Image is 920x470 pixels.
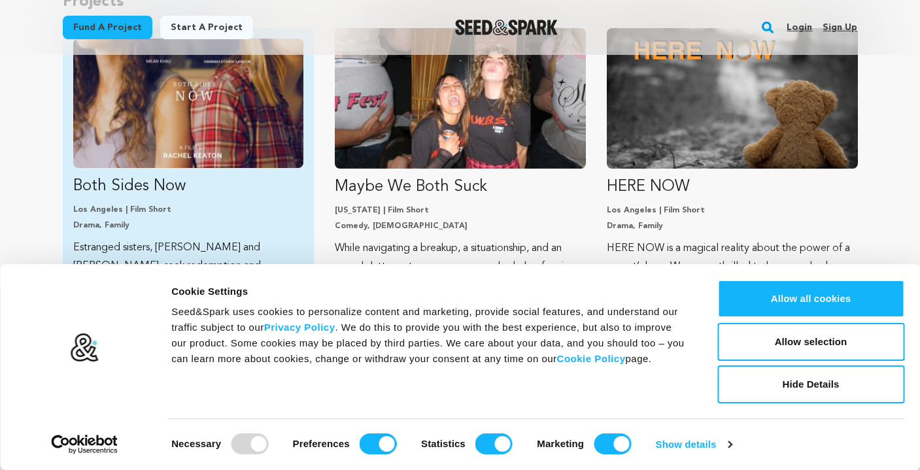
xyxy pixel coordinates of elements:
[264,322,335,333] a: Privacy Policy
[607,176,858,197] p: HERE NOW
[455,20,558,35] img: Seed&Spark Logo Dark Mode
[335,239,586,294] p: While navigating a breakup, a situationship, and an annual slutty party, a young woman looks her ...
[171,304,688,367] div: Seed&Spark uses cookies to personalize content and marketing, provide social features, and unders...
[607,28,858,294] a: Fund HERE NOW
[823,17,857,38] a: Sign up
[455,20,558,35] a: Seed&Spark Homepage
[73,176,303,197] p: Both Sides Now
[171,438,221,449] strong: Necessary
[607,221,858,231] p: Drama, Family
[335,205,586,216] p: [US_STATE] | Film Short
[160,16,253,39] a: Start a project
[656,435,732,454] a: Show details
[607,205,858,216] p: Los Angeles | Film Short
[537,438,584,449] strong: Marketing
[335,176,586,197] p: Maybe We Both Suck
[171,284,688,299] div: Cookie Settings
[27,435,142,454] a: Usercentrics Cookiebot - opens in a new window
[73,220,303,231] p: Drama, Family
[335,28,586,294] a: Fund Maybe We Both Suck
[607,239,858,294] p: HERE NOW is a magical reality about the power of a parent’s love. We are so thrilled to have reac...
[717,365,904,403] button: Hide Details
[73,39,303,294] a: Fund Both Sides Now
[73,239,303,294] p: Estranged sisters, [PERSON_NAME] and [PERSON_NAME], seek redemption and reconciliation while pick...
[787,17,812,38] a: Login
[717,323,904,361] button: Allow selection
[335,221,586,231] p: Comedy, [DEMOGRAPHIC_DATA]
[717,280,904,318] button: Allow all cookies
[63,16,152,39] a: Fund a project
[293,438,350,449] strong: Preferences
[73,205,303,215] p: Los Angeles | Film Short
[70,333,99,363] img: logo
[421,438,466,449] strong: Statistics
[557,353,626,364] a: Cookie Policy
